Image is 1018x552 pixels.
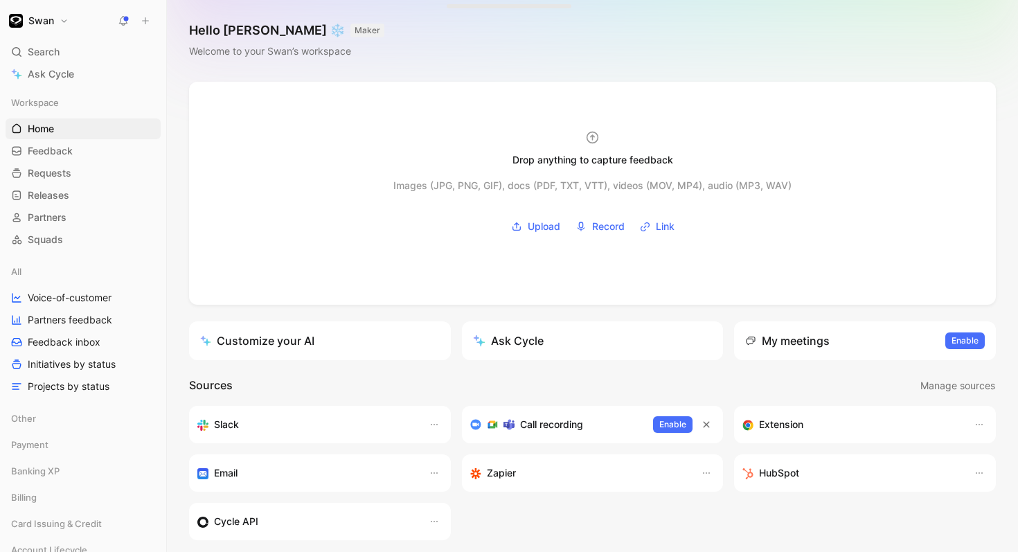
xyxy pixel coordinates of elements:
div: AllVoice-of-customerPartners feedbackFeedback inboxInitiatives by statusProjects by status [6,261,161,397]
div: Workspace [6,92,161,113]
button: Record [571,216,629,237]
span: Banking XP [11,464,60,478]
button: Enable [653,416,693,433]
span: Payment [11,438,48,452]
a: Squads [6,229,161,250]
a: Requests [6,163,161,184]
button: Ask Cycle [462,321,724,360]
span: Enable [952,334,979,348]
a: Partners [6,207,161,228]
a: Ask Cycle [6,64,161,84]
h2: Sources [189,377,233,395]
span: Workspace [11,96,59,109]
span: Enable [659,418,686,431]
div: Banking XP [6,461,161,481]
button: Manage sources [920,377,996,395]
div: Payment [6,434,161,455]
span: Partners feedback [28,313,112,327]
button: MAKER [350,24,384,37]
h3: Slack [214,416,239,433]
button: Link [635,216,679,237]
div: Banking XP [6,461,161,486]
span: Projects by status [28,380,109,393]
div: Images (JPG, PNG, GIF), docs (PDF, TXT, VTT), videos (MOV, MP4), audio (MP3, WAV) [393,177,792,194]
div: Welcome to your Swan’s workspace [189,43,384,60]
a: Releases [6,185,161,206]
div: My meetings [745,332,830,349]
h1: Swan [28,15,54,27]
div: Other [6,408,161,429]
h1: Hello [PERSON_NAME] ❄️ [189,22,384,39]
div: Card Issuing & Credit [6,513,161,538]
div: Card Issuing & Credit [6,513,161,534]
span: Releases [28,188,69,202]
div: Forward emails to your feedback inbox [197,465,415,481]
a: Voice-of-customer [6,287,161,308]
div: Capture feedback from anywhere on the web [742,416,960,433]
span: Home [28,122,54,136]
a: Home [6,118,161,139]
span: Feedback inbox [28,335,100,349]
a: Customize your AI [189,321,451,360]
a: Partners feedback [6,310,161,330]
h3: Email [214,465,238,481]
a: Feedback inbox [6,332,161,353]
span: Card Issuing & Credit [11,517,102,531]
span: Billing [11,490,37,504]
div: Sync your partners, send feedback and get updates in Slack [197,416,415,433]
span: Initiatives by status [28,357,116,371]
div: Customize your AI [200,332,314,349]
span: Manage sources [920,377,995,394]
span: Requests [28,166,71,180]
button: Upload [506,216,565,237]
span: Upload [528,218,560,235]
span: Other [11,411,36,425]
div: All [6,261,161,282]
span: All [11,265,21,278]
button: SwanSwan [6,11,72,30]
div: Ask Cycle [473,332,544,349]
div: Billing [6,487,161,512]
a: Feedback [6,141,161,161]
img: Swan [9,14,23,28]
span: Feedback [28,144,73,158]
h3: Extension [759,416,803,433]
h3: HubSpot [759,465,799,481]
a: Initiatives by status [6,354,161,375]
div: Drop anything to capture feedback [512,152,673,168]
span: Squads [28,233,63,247]
div: Payment [6,434,161,459]
div: Other [6,408,161,433]
span: Search [28,44,60,60]
h3: Cycle API [214,513,258,530]
span: Ask Cycle [28,66,74,82]
span: Partners [28,211,66,224]
h3: Zapier [487,465,516,481]
div: Capture feedback from thousands of sources with Zapier (survey results, recordings, sheets, etc). [470,465,688,481]
span: Link [656,218,675,235]
span: Record [592,218,625,235]
div: Billing [6,487,161,508]
div: Record & transcribe meetings from Zoom, Meet & Teams. [470,416,643,433]
div: Search [6,42,161,62]
h3: Call recording [520,416,583,433]
div: Sync partners & send feedback from custom sources. Get inspired by our favorite use case [197,513,415,530]
button: Enable [945,332,985,349]
a: Projects by status [6,376,161,397]
span: Voice-of-customer [28,291,111,305]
